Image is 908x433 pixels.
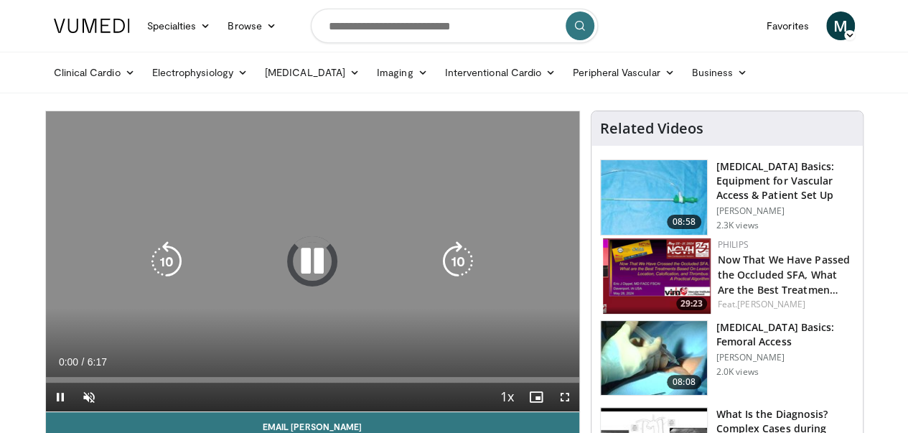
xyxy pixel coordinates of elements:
a: M [826,11,855,40]
a: [PERSON_NAME] [737,298,805,310]
span: / [82,356,85,368]
a: 29:23 [603,238,711,314]
a: Browse [219,11,285,40]
span: 08:58 [667,215,701,229]
button: Playback Rate [493,383,522,411]
p: [PERSON_NAME] [716,352,854,363]
video-js: Video Player [46,111,579,412]
p: 2.0K views [716,366,759,378]
img: VuMedi Logo [54,19,130,33]
a: Favorites [758,11,818,40]
h3: [MEDICAL_DATA] Basics: Equipment for Vascular Access & Patient Set Up [716,159,854,202]
a: Philips [718,238,749,251]
span: 08:08 [667,375,701,389]
button: Enable picture-in-picture mode [522,383,551,411]
span: 29:23 [676,297,707,310]
img: 270473_0000_1.png.150x105_q85_crop-smart_upscale.jpg [601,160,707,235]
a: [MEDICAL_DATA] [256,58,368,87]
a: Electrophysiology [144,58,256,87]
h4: Related Videos [600,120,703,137]
h3: [MEDICAL_DATA] Basics: Femoral Access [716,320,854,349]
a: Now That We Have Passed the Occluded SFA, What Are the Best Treatmen… [718,253,850,297]
a: Interventional Cardio [436,58,565,87]
img: 270482_0001_1.png.150x105_q85_crop-smart_upscale.jpg [601,321,707,396]
p: [PERSON_NAME] [716,205,854,217]
a: Peripheral Vascular [564,58,683,87]
button: Unmute [75,383,103,411]
a: Imaging [368,58,436,87]
a: 08:08 [MEDICAL_DATA] Basics: Femoral Access [PERSON_NAME] 2.0K views [600,320,854,396]
button: Fullscreen [551,383,579,411]
span: 0:00 [59,356,78,368]
div: Feat. [718,298,851,311]
a: 08:58 [MEDICAL_DATA] Basics: Equipment for Vascular Access & Patient Set Up [PERSON_NAME] 2.3K views [600,159,854,236]
input: Search topics, interventions [311,9,598,43]
img: af3be4c5-8155-4493-8147-62dbd8eab5a2.png.150x105_q85_crop-smart_upscale.png [603,238,711,314]
button: Pause [46,383,75,411]
p: 2.3K views [716,220,759,231]
a: Business [683,58,757,87]
div: Progress Bar [46,377,579,383]
a: Specialties [139,11,220,40]
a: Clinical Cardio [45,58,144,87]
span: 6:17 [88,356,107,368]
